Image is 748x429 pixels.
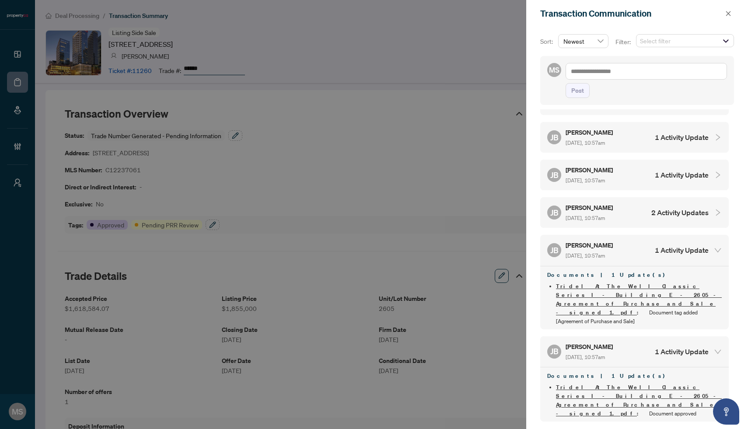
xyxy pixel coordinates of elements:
div: JB[PERSON_NAME] [DATE], 10:57am1 Activity Update [540,336,729,367]
p: Filter: [615,37,632,47]
span: : [556,384,722,417]
a: Tridel At The Well Classic Series I - Building E - 2605 - Agreement of Purchase and Sale - signed... [556,283,722,316]
span: Newest [563,35,603,48]
div: Transaction Communication [540,7,723,20]
h4: 1 Activity Update [655,132,709,143]
h4: 2 Activity Updates [651,207,709,218]
span: MS [549,64,559,76]
h5: [PERSON_NAME] [566,240,614,250]
span: [DATE], 10:57am [566,140,605,146]
h4: Documents | 1 Update(s) [547,371,722,381]
div: JB[PERSON_NAME] [DATE], 10:57am2 Activity Updates [540,197,729,228]
span: expanded [714,246,722,254]
span: JB [550,169,559,181]
h5: [PERSON_NAME] [566,202,614,213]
span: expanded [714,348,722,356]
span: JB [550,345,559,357]
button: Post [566,83,590,98]
a: Tridel At The Well Classic Series I - Building E - 2605 - Agreement of Purchase and Sale - signed... [556,384,722,417]
span: collapsed [714,171,722,179]
span: close [725,10,731,17]
div: JB[PERSON_NAME] [DATE], 10:57am1 Activity Update [540,235,729,265]
p: Sort: [540,37,555,46]
span: : [556,283,722,316]
h5: [PERSON_NAME] [566,127,614,137]
h5: [PERSON_NAME] [566,165,614,175]
span: [DATE], 10:57am [566,177,605,184]
li: Document approved [556,383,722,418]
span: [DATE], 10:57am [566,215,605,221]
h4: Documents | 1 Update(s) [547,270,722,280]
span: collapsed [714,209,722,216]
div: JB[PERSON_NAME] [DATE], 10:57am1 Activity Update [540,160,729,190]
span: [DATE], 10:57am [566,354,605,360]
span: JB [550,131,559,143]
span: [DATE], 10:57am [566,252,605,259]
span: collapsed [714,133,722,141]
span: JB [550,244,559,256]
h4: 1 Activity Update [655,170,709,180]
button: Open asap [713,398,739,425]
li: Document tag added [Agreement of Purchase and Sale] [556,282,722,326]
h4: 1 Activity Update [655,245,709,255]
span: JB [550,206,559,219]
h5: [PERSON_NAME] [566,342,614,352]
div: JB[PERSON_NAME] [DATE], 10:57am1 Activity Update [540,122,729,153]
h4: 1 Activity Update [655,346,709,357]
